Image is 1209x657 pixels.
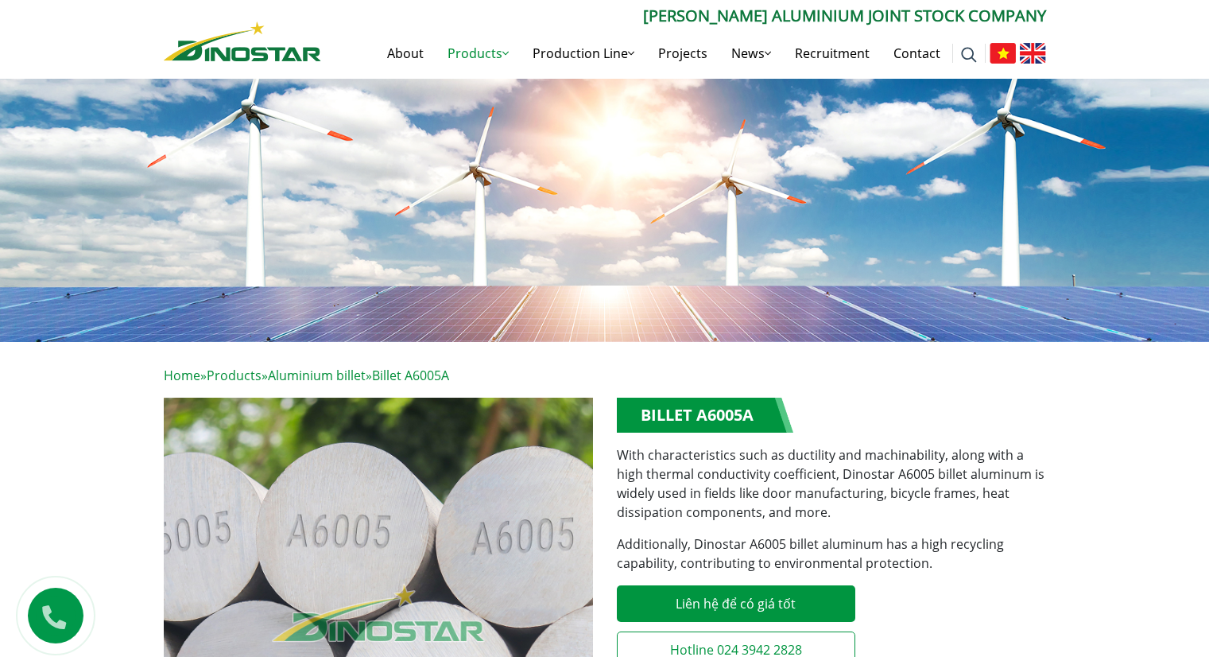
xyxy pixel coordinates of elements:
a: Home [164,367,200,384]
span: Billet A6005A [372,367,449,384]
a: Projects [646,28,719,79]
a: Contact [882,28,952,79]
img: Nhôm Dinostar [164,21,321,61]
a: Liên hệ để có giá tốt [617,585,855,622]
p: [PERSON_NAME] Aluminium Joint Stock Company [321,4,1046,28]
img: Tiếng Việt [990,43,1016,64]
span: » » » [164,367,449,384]
a: About [375,28,436,79]
a: News [719,28,783,79]
a: Production Line [521,28,646,79]
p: Additionally, Dinostar A6005 billet aluminum has a high recycling capability, contributing to env... [617,535,1046,573]
h1: Billet A6005A [617,398,793,433]
a: Products [207,367,262,384]
a: Recruitment [783,28,882,79]
img: English [1020,43,1046,64]
a: Aluminium billet [268,367,366,384]
p: With characteristics such as ductility and machinability, along with a high thermal conductivity ... [617,445,1046,522]
img: search [961,47,977,63]
a: Products [436,28,521,79]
